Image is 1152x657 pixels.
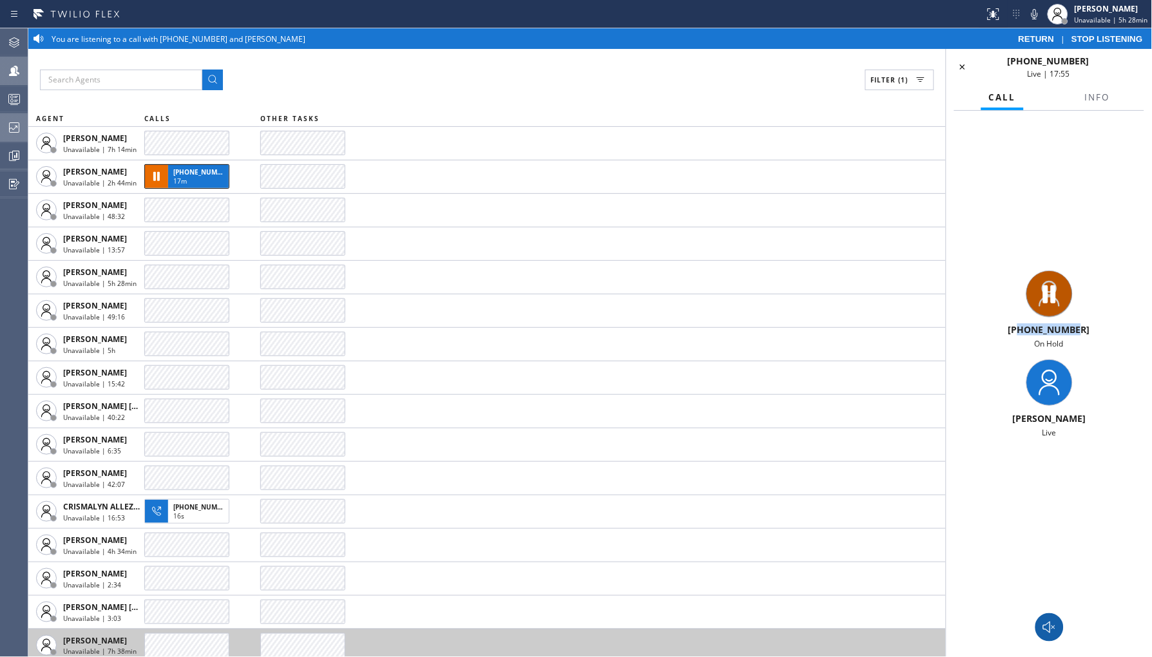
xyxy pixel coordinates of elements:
[1042,427,1057,438] span: Live
[1035,338,1064,349] span: On Hold
[865,70,934,90] button: Filter (1)
[63,166,127,177] span: [PERSON_NAME]
[63,614,121,623] span: Unavailable | 3:03
[1075,3,1148,14] div: [PERSON_NAME]
[40,70,202,90] input: Search Agents
[63,245,125,254] span: Unavailable | 13:57
[63,367,127,378] span: [PERSON_NAME]
[63,513,125,522] span: Unavailable | 16:53
[63,233,127,244] span: [PERSON_NAME]
[1012,33,1149,44] div: |
[144,495,233,528] button: [PHONE_NUMBER]16s
[63,401,193,412] span: [PERSON_NAME] [PERSON_NAME]
[144,160,233,193] button: [PHONE_NUMBER]17m
[63,501,143,512] span: CRISMALYN ALLEZER
[63,346,115,355] span: Unavailable | 5h
[1026,5,1044,23] button: Mute
[871,75,908,84] span: Filter (1)
[52,33,305,44] span: You are listening to a call with [PHONE_NUMBER] and [PERSON_NAME]
[63,580,121,589] span: Unavailable | 2:34
[1012,33,1061,44] button: RETURN
[63,413,125,422] span: Unavailable | 40:22
[63,547,137,556] span: Unavailable | 4h 34min
[63,212,125,221] span: Unavailable | 48:32
[63,200,127,211] span: [PERSON_NAME]
[1077,85,1118,110] button: Info
[1008,323,1090,336] span: [PHONE_NUMBER]
[1065,33,1149,44] button: STOP LISTENING
[63,279,137,288] span: Unavailable | 5h 28min
[1075,15,1148,24] span: Unavailable | 5h 28min
[63,267,127,278] span: [PERSON_NAME]
[1028,68,1070,79] span: Live | 17:55
[63,178,137,187] span: Unavailable | 2h 44min
[173,176,187,186] span: 17m
[63,446,121,455] span: Unavailable | 6:35
[36,114,64,123] span: AGENT
[63,379,125,388] span: Unavailable | 15:42
[63,145,137,154] span: Unavailable | 7h 14min
[952,412,1147,424] div: [PERSON_NAME]
[989,91,1016,103] span: Call
[1019,34,1055,44] span: RETURN
[260,114,320,123] span: OTHER TASKS
[981,85,1024,110] button: Call
[63,300,127,311] span: [PERSON_NAME]
[1008,55,1090,67] span: [PHONE_NUMBER]
[63,468,127,479] span: [PERSON_NAME]
[63,480,125,489] span: Unavailable | 42:07
[1071,34,1143,44] span: STOP LISTENING
[144,114,171,123] span: CALLS
[63,312,125,321] span: Unavailable | 49:16
[173,511,184,520] span: 16s
[63,602,193,613] span: [PERSON_NAME] [PERSON_NAME]
[1035,613,1064,642] button: Monitor Call
[1085,91,1110,103] span: Info
[63,635,127,646] span: [PERSON_NAME]
[173,502,232,511] span: [PHONE_NUMBER]
[63,133,127,144] span: [PERSON_NAME]
[63,647,137,656] span: Unavailable | 7h 38min
[63,434,127,445] span: [PERSON_NAME]
[63,535,127,546] span: [PERSON_NAME]
[173,167,232,176] span: [PHONE_NUMBER]
[63,334,127,345] span: [PERSON_NAME]
[63,568,127,579] span: [PERSON_NAME]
